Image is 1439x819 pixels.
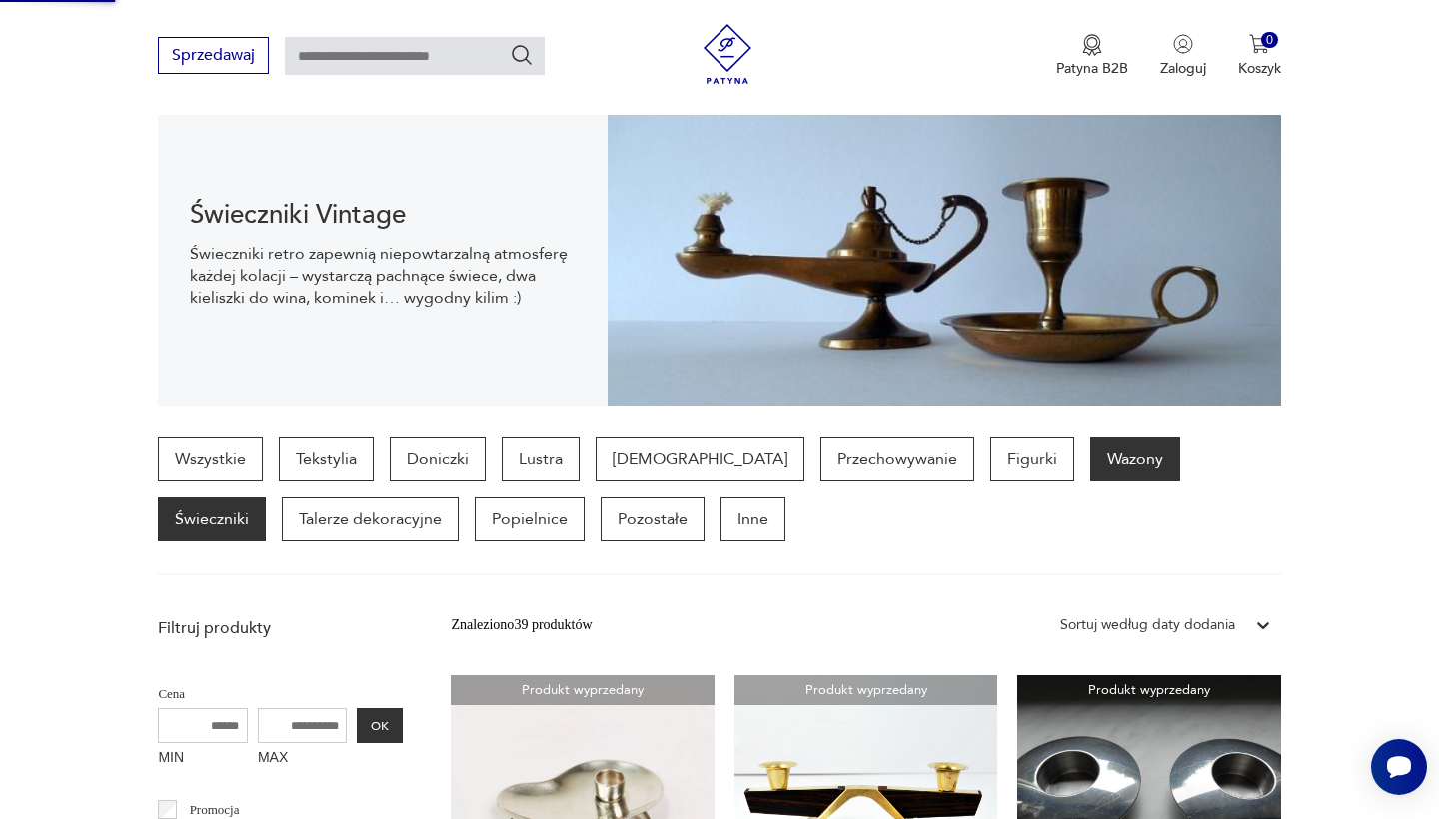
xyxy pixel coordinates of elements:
div: Sortuj według daty dodania [1060,614,1235,636]
a: Wszystkie [158,437,263,481]
a: [DEMOGRAPHIC_DATA] [596,437,804,481]
p: Filtruj produkty [158,617,403,639]
label: MIN [158,743,248,775]
img: Patyna - sklep z meblami i dekoracjami vintage [698,24,757,84]
button: Sprzedawaj [158,37,269,74]
a: Doniczki [390,437,486,481]
div: 0 [1261,32,1278,49]
p: Zaloguj [1160,59,1206,78]
p: Świeczniki retro zapewnią niepowtarzalną atmosferę każdej kolacji – wystarczą pachnące świece, dw... [190,243,575,309]
a: Sprzedawaj [158,50,269,64]
button: Patyna B2B [1056,34,1128,78]
a: Tekstylia [279,437,374,481]
button: 0Koszyk [1238,34,1281,78]
button: OK [357,708,403,743]
p: Patyna B2B [1056,59,1128,78]
a: Inne [720,497,785,541]
h1: Świeczniki Vintage [190,203,575,227]
div: Znaleziono 39 produktów [451,614,592,636]
img: Ikona koszyka [1249,34,1269,54]
a: Popielnice [475,497,585,541]
button: Zaloguj [1160,34,1206,78]
a: Świeczniki [158,497,266,541]
a: Ikona medaluPatyna B2B [1056,34,1128,78]
label: MAX [258,743,348,775]
a: Wazony [1090,437,1180,481]
a: Talerze dekoracyjne [282,497,459,541]
a: Przechowywanie [820,437,974,481]
p: Koszyk [1238,59,1281,78]
img: Ikonka użytkownika [1173,34,1193,54]
p: Cena [158,683,403,705]
img: Ikona medalu [1082,34,1102,56]
a: Lustra [502,437,580,481]
button: Szukaj [510,43,534,67]
a: Figurki [990,437,1074,481]
a: Pozostałe [601,497,705,541]
iframe: Smartsupp widget button [1371,739,1427,795]
img: abd81c5dfc554265a0b885a0460a1617.jpg [608,106,1281,406]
